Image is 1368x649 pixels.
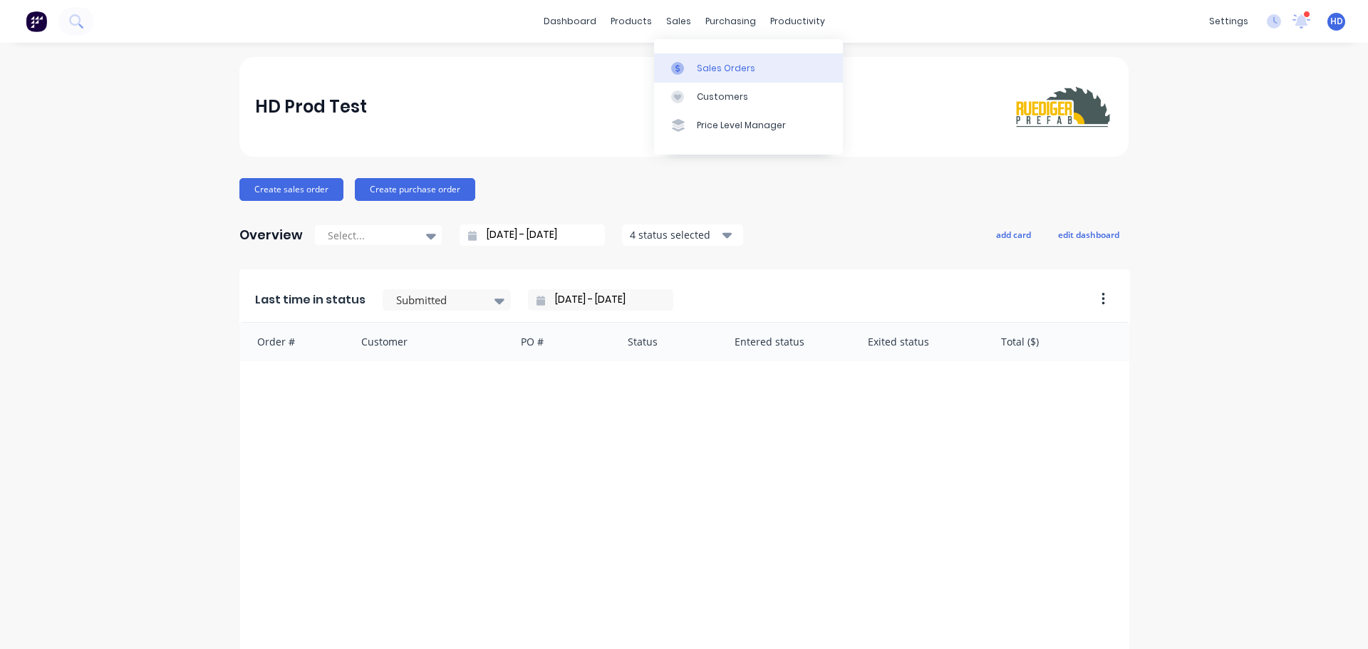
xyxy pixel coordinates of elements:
[545,289,668,311] input: Filter by date
[1013,82,1113,132] img: HD Prod Test
[659,11,698,32] div: sales
[537,11,603,32] a: dashboard
[239,178,343,201] button: Create sales order
[720,323,854,360] div: Entered status
[854,323,987,360] div: Exited status
[763,11,832,32] div: productivity
[697,90,748,103] div: Customers
[654,53,843,82] a: Sales Orders
[697,62,755,75] div: Sales Orders
[1049,225,1129,244] button: edit dashboard
[630,227,720,242] div: 4 status selected
[239,221,303,249] div: Overview
[613,323,720,360] div: Status
[987,323,1129,360] div: Total ($)
[654,111,843,140] a: Price Level Manager
[697,119,786,132] div: Price Level Manager
[622,224,743,246] button: 4 status selected
[1330,15,1343,28] span: HD
[507,323,613,360] div: PO #
[347,323,507,360] div: Customer
[654,83,843,111] a: Customers
[240,323,347,360] div: Order #
[255,93,367,121] div: HD Prod Test
[698,11,763,32] div: purchasing
[355,178,475,201] button: Create purchase order
[987,225,1040,244] button: add card
[255,291,366,308] span: Last time in status
[26,11,47,32] img: Factory
[1202,11,1255,32] div: settings
[603,11,659,32] div: products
